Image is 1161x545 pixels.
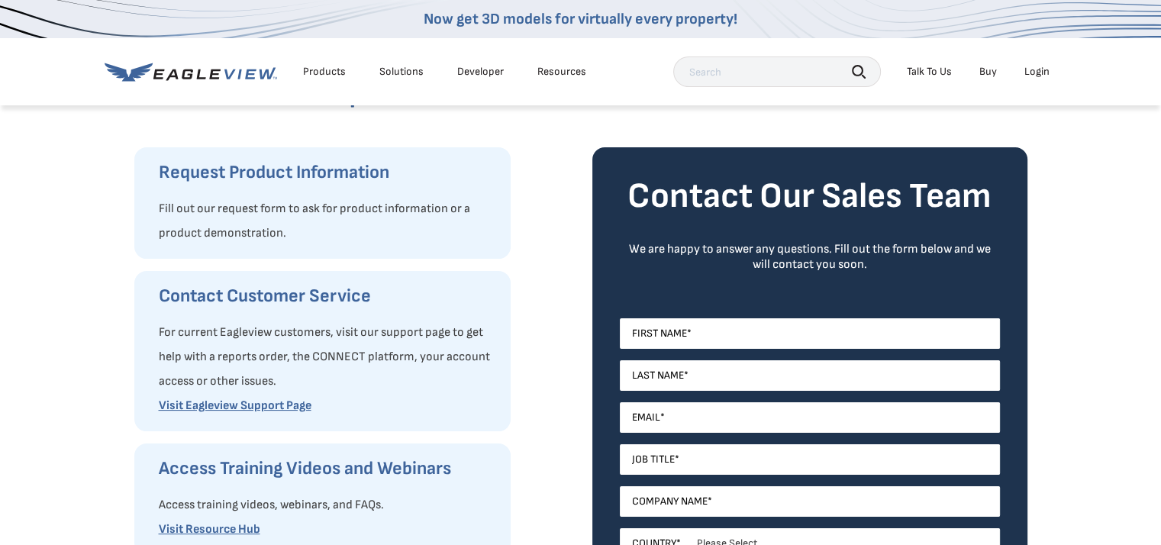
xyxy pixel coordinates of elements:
[159,197,495,246] p: Fill out our request form to ask for product information or a product demonstration.
[457,65,504,79] a: Developer
[627,176,992,218] strong: Contact Our Sales Team
[159,456,495,481] h3: Access Training Videos and Webinars
[159,321,495,394] p: For current Eagleview customers, visit our support page to get help with a reports order, the CON...
[424,10,737,28] a: Now get 3D models for virtually every property!
[907,65,952,79] div: Talk To Us
[159,522,260,537] a: Visit Resource Hub
[379,65,424,79] div: Solutions
[537,65,586,79] div: Resources
[159,398,311,413] a: Visit Eagleview Support Page
[1024,65,1050,79] div: Login
[979,65,997,79] a: Buy
[673,56,881,87] input: Search
[159,493,495,518] p: Access training videos, webinars, and FAQs.
[303,65,346,79] div: Products
[159,284,495,308] h3: Contact Customer Service
[620,242,1000,272] div: We are happy to answer any questions. Fill out the form below and we will contact you soon.
[159,160,495,185] h3: Request Product Information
